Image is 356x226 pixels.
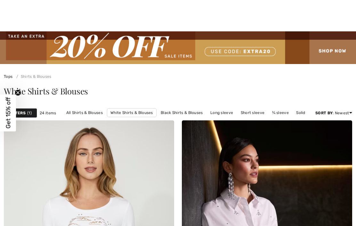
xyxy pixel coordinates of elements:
[207,109,236,117] a: Long sleeve
[9,110,26,116] strong: Filters
[15,90,21,96] button: Close teaser
[315,110,352,116] div: : Newest
[27,110,32,116] span: 1
[107,108,157,117] a: White Shirts & Blouses
[40,110,56,116] span: 24 items
[293,109,309,117] a: Solid
[315,111,333,115] strong: Sort By
[4,74,12,79] a: Tops
[14,74,52,79] a: Shirts & Blouses
[192,117,250,125] a: [PERSON_NAME] & Blouses
[121,117,191,125] a: [PERSON_NAME] Shirts & Blouses
[4,85,88,97] span: White Shirts & Blouses
[158,109,206,117] a: Black Shirts & Blouses
[238,109,268,117] a: Short sleeve
[63,109,106,117] a: All Shirts & Blouses
[4,97,12,129] span: Get 15% off
[269,109,292,117] a: ¾ sleeve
